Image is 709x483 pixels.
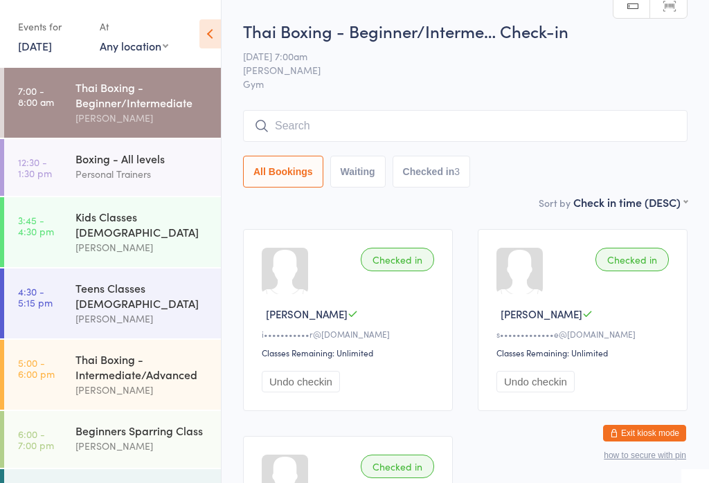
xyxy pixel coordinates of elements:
time: 3:45 - 4:30 pm [18,215,54,237]
a: 5:00 -6:00 pmThai Boxing - Intermediate/Advanced[PERSON_NAME] [4,340,221,410]
h2: Thai Boxing - Beginner/Interme… Check-in [243,19,688,42]
span: [PERSON_NAME] [266,307,348,321]
a: 3:45 -4:30 pmKids Classes [DEMOGRAPHIC_DATA][PERSON_NAME] [4,197,221,267]
div: Classes Remaining: Unlimited [262,347,438,358]
div: [PERSON_NAME] [75,239,209,255]
time: 6:00 - 7:00 pm [18,428,54,450]
div: Thai Boxing - Beginner/Intermediate [75,80,209,110]
a: [DATE] [18,38,52,53]
div: Kids Classes [DEMOGRAPHIC_DATA] [75,209,209,239]
time: 12:30 - 1:30 pm [18,156,52,179]
div: Thai Boxing - Intermediate/Advanced [75,352,209,382]
div: [PERSON_NAME] [75,438,209,454]
button: Undo checkin [496,371,575,392]
div: Checked in [361,455,434,478]
div: [PERSON_NAME] [75,110,209,126]
div: s•••••••••••••e@[DOMAIN_NAME] [496,328,673,340]
div: Boxing - All levels [75,151,209,166]
span: [DATE] 7:00am [243,49,666,63]
div: Events for [18,15,86,38]
div: Classes Remaining: Unlimited [496,347,673,358]
div: At [100,15,168,38]
a: 4:30 -5:15 pmTeens Classes [DEMOGRAPHIC_DATA][PERSON_NAME] [4,268,221,338]
button: Waiting [330,156,386,188]
time: 7:00 - 8:00 am [18,85,54,107]
a: 12:30 -1:30 pmBoxing - All levelsPersonal Trainers [4,139,221,196]
span: [PERSON_NAME] [243,63,666,77]
div: Teens Classes [DEMOGRAPHIC_DATA] [75,280,209,311]
button: Checked in3 [393,156,471,188]
div: Any location [100,38,168,53]
button: Undo checkin [262,371,340,392]
div: [PERSON_NAME] [75,382,209,398]
div: Check in time (DESC) [573,194,688,210]
span: [PERSON_NAME] [501,307,582,321]
time: 4:30 - 5:15 pm [18,286,53,308]
a: 7:00 -8:00 amThai Boxing - Beginner/Intermediate[PERSON_NAME] [4,68,221,138]
div: Personal Trainers [75,166,209,182]
div: 3 [454,166,460,177]
button: All Bookings [243,156,323,188]
button: Exit kiosk mode [603,425,686,441]
div: i•••••••••••r@[DOMAIN_NAME] [262,328,438,340]
input: Search [243,110,688,142]
time: 5:00 - 6:00 pm [18,357,55,379]
div: Beginners Sparring Class [75,423,209,438]
span: Gym [243,77,688,91]
label: Sort by [539,196,571,210]
div: [PERSON_NAME] [75,311,209,327]
button: how to secure with pin [604,450,686,460]
a: 6:00 -7:00 pmBeginners Sparring Class[PERSON_NAME] [4,411,221,468]
div: Checked in [361,248,434,271]
div: Checked in [595,248,669,271]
